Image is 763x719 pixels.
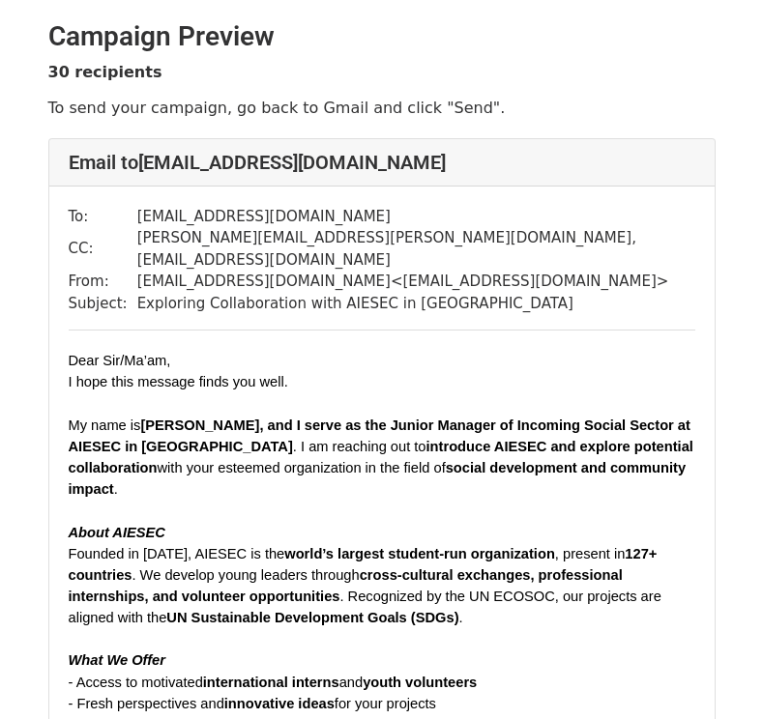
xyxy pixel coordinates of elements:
p: To send your campaign, go back to Gmail and click "Send". [48,98,716,118]
span: About AIESEC [69,525,165,540]
td: [EMAIL_ADDRESS][DOMAIN_NAME] [137,206,695,228]
span: 127+ countries [69,546,661,583]
span: , present in [555,546,626,561]
td: Exploring Collaboration with AIESEC in [GEOGRAPHIC_DATA] [137,293,695,315]
td: [PERSON_NAME][EMAIL_ADDRESS][PERSON_NAME][DOMAIN_NAME] , [EMAIL_ADDRESS][DOMAIN_NAME] [137,227,695,271]
td: From: [69,271,137,293]
span: My name is [69,417,141,433]
span: for your projects [335,696,436,711]
span: . We develop young leaders through [132,567,359,583]
span: I hope this message finds you well. [69,374,288,389]
span: social development and community impact [69,460,690,497]
span: Founded in [DATE], AIESEC is the [69,546,285,561]
span: international interns [203,675,339,690]
span: - Access to motivated [69,675,203,690]
span: Dear Sir/Ma’am, [69,353,171,368]
span: . [459,610,463,625]
span: introduce AIESEC and explore potential collaboration [69,439,697,475]
span: . I am reaching out to [293,439,426,454]
span: innovative ideas [224,696,335,711]
span: . [114,481,118,497]
span: and [339,675,363,690]
h4: Email to [EMAIL_ADDRESS][DOMAIN_NAME] [69,151,695,174]
span: - Fresh perspectives and [69,696,224,711]
span: UN Sustainable Development Goals (SDGs) [166,610,458,625]
strong: 30 recipients [48,63,162,81]
span: world’s largest student-run organization [284,546,555,561]
td: Subject: [69,293,137,315]
td: CC: [69,227,137,271]
span: . Recognized by the UN ECOSOC, our projects are aligned with the [69,589,665,625]
span: [PERSON_NAME], and I serve as the Junior Manager of Incoming Social Sector at AIESEC in [GEOGRAPH... [69,417,694,454]
span: with your esteemed organization in the field of [158,460,446,475]
h2: Campaign Preview [48,20,716,53]
span: youth volunteers [363,675,477,690]
td: [EMAIL_ADDRESS][DOMAIN_NAME] < [EMAIL_ADDRESS][DOMAIN_NAME] > [137,271,695,293]
td: To: [69,206,137,228]
span: What We Offer [69,652,165,668]
span: cross-cultural exchanges, professional internships, and volunteer opportunities [69,567,627,604]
